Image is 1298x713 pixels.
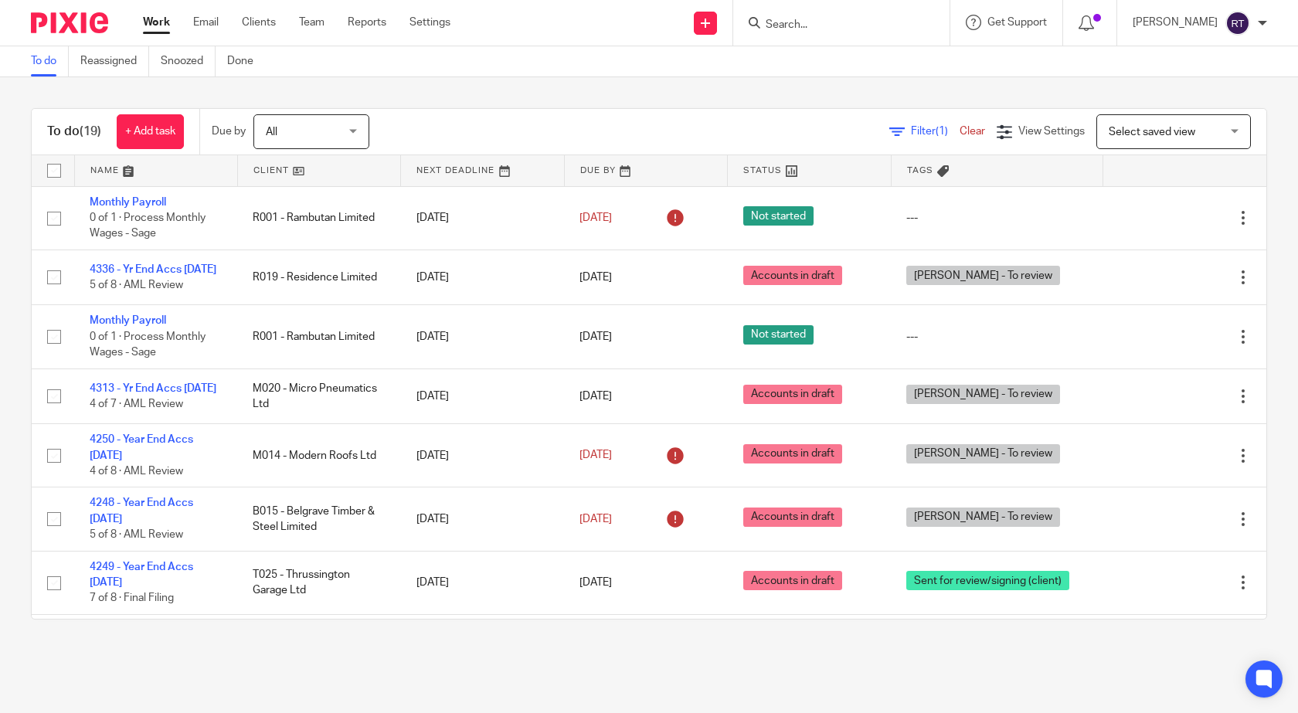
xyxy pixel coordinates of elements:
[90,593,174,604] span: 7 of 8 · Final Filing
[193,15,219,30] a: Email
[237,186,400,250] td: R001 - Rambutan Limited
[90,212,206,239] span: 0 of 1 · Process Monthly Wages - Sage
[237,614,400,669] td: S038 - Superior Auto Care Ltd
[579,514,612,525] span: [DATE]
[80,46,149,76] a: Reassigned
[266,127,277,138] span: All
[90,197,166,208] a: Monthly Payroll
[743,385,842,404] span: Accounts in draft
[47,124,101,140] h1: To do
[237,250,400,304] td: R019 - Residence Limited
[401,424,564,487] td: [DATE]
[743,266,842,285] span: Accounts in draft
[80,125,101,138] span: (19)
[401,250,564,304] td: [DATE]
[401,614,564,669] td: [DATE]
[90,434,193,460] a: 4250 - Year End Accs [DATE]
[161,46,216,76] a: Snoozed
[227,46,265,76] a: Done
[90,529,183,540] span: 5 of 8 · AML Review
[743,444,842,463] span: Accounts in draft
[31,46,69,76] a: To do
[31,12,108,33] img: Pixie
[90,315,166,326] a: Monthly Payroll
[90,383,216,394] a: 4313 - Yr End Accs [DATE]
[90,562,193,588] a: 4249 - Year End Accs [DATE]
[906,266,1060,285] span: [PERSON_NAME] - To review
[401,487,564,551] td: [DATE]
[90,280,183,290] span: 5 of 8 · AML Review
[743,571,842,590] span: Accounts in draft
[117,114,184,149] a: + Add task
[1133,15,1218,30] p: [PERSON_NAME]
[579,450,612,461] span: [DATE]
[960,126,985,137] a: Clear
[90,399,183,409] span: 4 of 7 · AML Review
[743,325,814,345] span: Not started
[90,466,183,477] span: 4 of 8 · AML Review
[401,551,564,614] td: [DATE]
[242,15,276,30] a: Clients
[906,210,1087,226] div: ---
[906,385,1060,404] span: [PERSON_NAME] - To review
[911,126,960,137] span: Filter
[743,508,842,527] span: Accounts in draft
[906,571,1069,590] span: Sent for review/signing (client)
[987,17,1047,28] span: Get Support
[212,124,246,139] p: Due by
[579,577,612,588] span: [DATE]
[237,487,400,551] td: B015 - Belgrave Timber & Steel Limited
[143,15,170,30] a: Work
[237,305,400,368] td: R001 - Rambutan Limited
[90,331,206,358] span: 0 of 1 · Process Monthly Wages - Sage
[579,212,612,223] span: [DATE]
[90,264,216,275] a: 4336 - Yr End Accs [DATE]
[1109,127,1195,138] span: Select saved view
[743,206,814,226] span: Not started
[401,186,564,250] td: [DATE]
[90,497,193,524] a: 4248 - Year End Accs [DATE]
[348,15,386,30] a: Reports
[906,508,1060,527] span: [PERSON_NAME] - To review
[579,272,612,283] span: [DATE]
[936,126,948,137] span: (1)
[401,305,564,368] td: [DATE]
[906,329,1087,345] div: ---
[409,15,450,30] a: Settings
[1018,126,1085,137] span: View Settings
[299,15,324,30] a: Team
[906,444,1060,463] span: [PERSON_NAME] - To review
[237,368,400,423] td: M020 - Micro Pneumatics Ltd
[579,331,612,342] span: [DATE]
[579,391,612,402] span: [DATE]
[1225,11,1250,36] img: svg%3E
[401,368,564,423] td: [DATE]
[764,19,903,32] input: Search
[237,551,400,614] td: T025 - Thrussington Garage Ltd
[237,424,400,487] td: M014 - Modern Roofs Ltd
[907,166,933,175] span: Tags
